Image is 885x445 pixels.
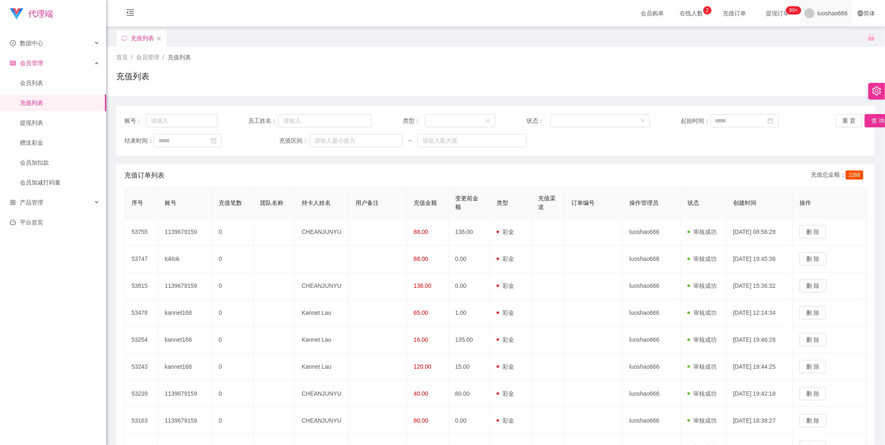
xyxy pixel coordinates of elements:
button: 删 除 [800,387,826,400]
td: luoshao666 [623,407,681,434]
td: 0.00 [449,246,490,272]
span: 在线人数 [676,10,707,16]
td: 53755 [125,219,158,246]
button: 删 除 [800,252,826,265]
span: 审核成功 [688,363,717,370]
td: CHEANJUNYU [295,407,349,434]
span: 彩金 [497,229,514,235]
button: 删 除 [800,360,826,373]
span: 结束时间： [124,136,154,145]
td: luoshao666 [623,353,681,380]
span: 40.00 [414,390,428,397]
a: 代理端 [10,10,53,17]
a: 充值列表 [20,95,100,111]
a: 赠送彩金 [20,134,100,151]
span: 审核成功 [688,390,717,397]
td: [DATE] 08:56:28 [727,219,793,246]
span: 充值区间： [279,136,310,145]
td: 53254 [125,326,158,353]
span: 审核成功 [688,282,717,289]
td: 53239 [125,380,158,407]
td: 1.00 [449,299,490,326]
td: 53478 [125,299,158,326]
span: 团队名称 [260,199,283,206]
h1: 代理端 [28,0,53,27]
span: 创建时间 [733,199,756,206]
span: 彩金 [497,417,514,424]
i: 图标: table [10,60,16,66]
i: 图标: down [485,118,490,124]
span: 提现订单 [762,10,794,16]
td: 0.00 [449,407,490,434]
span: 序号 [132,199,143,206]
p: 2 [706,6,709,15]
span: 彩金 [497,282,514,289]
span: 账号： [124,117,146,125]
i: 图标: menu-fold [116,0,144,27]
span: / [163,54,164,61]
span: 审核成功 [688,309,717,316]
a: 图标: dashboard平台首页 [10,214,100,231]
td: [DATE] 15:36:32 [727,272,793,299]
td: [DATE] 19:44:25 [727,353,793,380]
td: Kannet Lau [295,299,349,326]
span: 起始时间： [681,117,710,125]
input: 请输入最大值 [417,134,527,147]
span: 操作管理员 [629,199,658,206]
a: 提现列表 [20,114,100,131]
sup: 1192 [786,6,801,15]
span: 136.00 [414,282,432,289]
td: 53243 [125,353,158,380]
span: 审核成功 [688,255,717,262]
button: 删 除 [800,414,826,427]
td: luoshao666 [623,219,681,246]
div: 充值列表 [131,30,154,46]
span: ~ [403,136,417,145]
i: 图标: calendar [211,138,217,143]
span: 首页 [116,54,128,61]
td: luoshao666 [623,326,681,353]
td: 0 [212,353,254,380]
td: [DATE] 12:14:34 [727,299,793,326]
span: 审核成功 [688,417,717,424]
button: 删 除 [800,333,826,346]
span: 状态： [527,117,550,125]
td: 0 [212,407,254,434]
span: 充值列表 [168,54,191,61]
td: Kannet Lau [295,353,349,380]
span: 数据中心 [10,40,43,46]
span: 会员管理 [136,54,159,61]
span: 80.00 [414,417,428,424]
a: 会员加减打码量 [20,174,100,191]
i: 图标: close [156,36,161,41]
td: luoshao666 [623,299,681,326]
span: 彩金 [497,255,514,262]
span: 彩金 [497,363,514,370]
td: 1139679159 [158,219,212,246]
td: kannet168 [158,326,212,353]
td: 1139679159 [158,380,212,407]
div: 充值总金额： [811,170,867,180]
td: 0 [212,272,254,299]
td: 0 [212,246,254,272]
i: 图标: unlock [868,34,875,41]
td: luoshao666 [623,272,681,299]
td: 0 [212,299,254,326]
td: 53747 [125,246,158,272]
span: 会员管理 [10,60,43,66]
td: CHEANJUNYU [295,219,349,246]
span: 变更前金额 [455,195,478,210]
td: [DATE] 18:38:27 [727,407,793,434]
sup: 2 [703,6,712,15]
td: 1139679159 [158,272,212,299]
span: 88.00 [414,255,428,262]
td: [DATE] 19:42:18 [727,380,793,407]
td: 0 [212,219,254,246]
td: 53615 [125,272,158,299]
td: Kannet Lau [295,326,349,353]
button: 删 除 [800,279,826,292]
span: 状态 [688,199,699,206]
td: luoshao666 [623,246,681,272]
span: 充值笔数 [219,199,242,206]
span: 用户备注 [356,199,379,206]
